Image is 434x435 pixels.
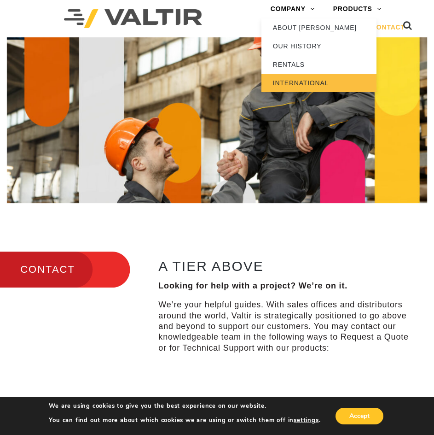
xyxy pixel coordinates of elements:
a: RENTALS [261,55,376,74]
p: We’re your helpful guides. With sales offices and distributors around the world, Valtir is strate... [158,300,409,353]
strong: Looking for help with a project? We’re on it. [158,281,347,290]
button: Accept [336,408,383,424]
img: Contact_1 [7,37,427,203]
p: You can find out more about which cookies we are using or switch them off in . [49,416,320,424]
a: ABOUT [PERSON_NAME] [261,18,376,37]
a: CONTACT [362,18,414,37]
a: OUR HISTORY [261,37,376,55]
a: INTERNATIONAL [261,74,376,92]
img: Valtir [64,9,202,28]
button: settings [294,416,318,424]
h2: A TIER ABOVE [158,259,409,274]
p: We are using cookies to give you the best experience on our website. [49,402,320,410]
